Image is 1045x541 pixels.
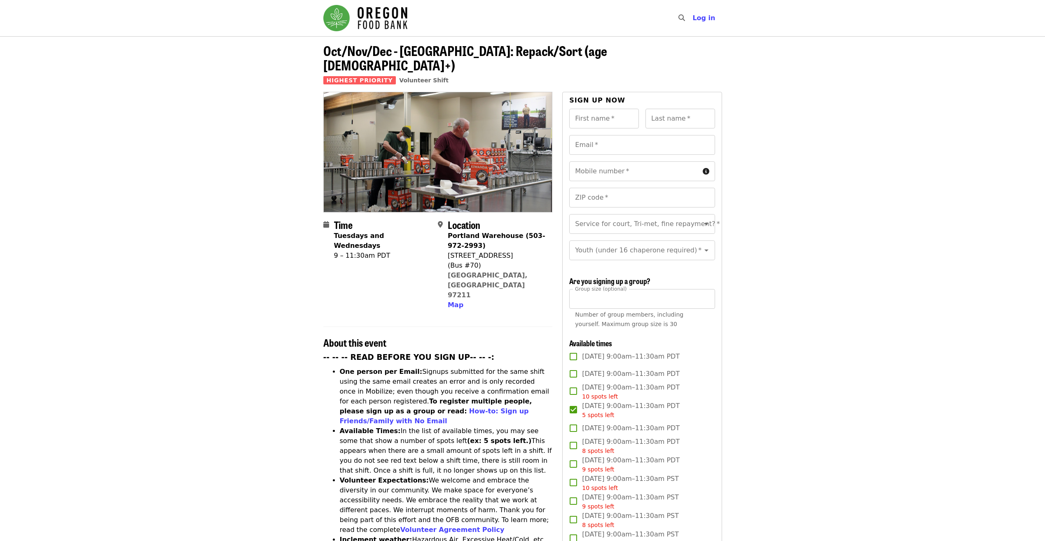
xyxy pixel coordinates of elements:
strong: Available Times: [340,427,401,435]
i: map-marker-alt icon [438,221,443,229]
button: Map [448,300,463,310]
a: How-to: Sign up Friends/Family with No Email [340,407,529,425]
strong: Volunteer Expectations: [340,476,429,484]
strong: Portland Warehouse (503-972-2993) [448,232,545,250]
span: Map [448,301,463,309]
span: [DATE] 9:00am–11:30am PDT [582,437,680,455]
span: Are you signing up a group? [569,275,650,286]
span: Log in [692,14,715,22]
img: Oct/Nov/Dec - Portland: Repack/Sort (age 16+) organized by Oregon Food Bank [324,92,552,212]
strong: To register multiple people, please sign up as a group or read: [340,397,532,415]
a: Volunteer Agreement Policy [400,526,505,534]
input: First name [569,109,639,128]
i: circle-info icon [703,168,709,175]
li: Signups submitted for the same shift using the same email creates an error and is only recorded o... [340,367,553,426]
span: About this event [323,335,386,350]
span: 10 spots left [582,485,618,491]
span: [DATE] 9:00am–11:30am PDT [582,401,680,420]
span: Available times [569,338,612,348]
span: [DATE] 9:00am–11:30am PST [582,511,679,529]
input: Last name [645,109,715,128]
span: [DATE] 9:00am–11:30am PDT [582,369,680,379]
span: [DATE] 9:00am–11:30am PST [582,474,679,492]
div: [STREET_ADDRESS] [448,251,546,261]
span: Location [448,217,480,232]
img: Oregon Food Bank - Home [323,5,407,31]
span: Number of group members, including yourself. Maximum group size is 30 [575,311,683,327]
input: ZIP code [569,188,715,208]
strong: One person per Email: [340,368,423,375]
span: Sign up now [569,96,625,104]
span: 10 spots left [582,393,618,400]
a: Volunteer Shift [399,77,449,84]
i: calendar icon [323,221,329,229]
li: In the list of available times, you may see some that show a number of spots left This appears wh... [340,426,553,476]
strong: -- -- -- READ BEFORE YOU SIGN UP-- -- -: [323,353,495,361]
i: search icon [678,14,685,22]
span: Oct/Nov/Dec - [GEOGRAPHIC_DATA]: Repack/Sort (age [DEMOGRAPHIC_DATA]+) [323,41,607,75]
span: [DATE] 9:00am–11:30am PST [582,492,679,511]
button: Log in [686,10,722,26]
a: [GEOGRAPHIC_DATA], [GEOGRAPHIC_DATA] 97211 [448,271,528,299]
span: Highest Priority [323,76,396,84]
span: [DATE] 9:00am–11:30am PDT [582,382,680,401]
div: (Bus #70) [448,261,546,270]
button: Open [701,245,712,256]
span: Group size (optional) [575,286,627,291]
span: [DATE] 9:00am–11:30am PDT [582,352,680,361]
span: [DATE] 9:00am–11:30am PDT [582,423,680,433]
strong: Tuesdays and Wednesdays [334,232,384,250]
input: [object Object] [569,289,715,309]
li: We welcome and embrace the diversity in our community. We make space for everyone’s accessibility... [340,476,553,535]
input: Search [690,8,697,28]
strong: (ex: 5 spots left.) [467,437,531,445]
span: 8 spots left [582,522,614,528]
span: Time [334,217,353,232]
span: 9 spots left [582,503,614,510]
button: Open [701,218,712,230]
input: Email [569,135,715,155]
span: 9 spots left [582,466,614,473]
span: [DATE] 9:00am–11:30am PDT [582,455,680,474]
div: 9 – 11:30am PDT [334,251,431,261]
span: 8 spots left [582,448,614,454]
input: Mobile number [569,161,699,181]
span: 5 spots left [582,412,614,418]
